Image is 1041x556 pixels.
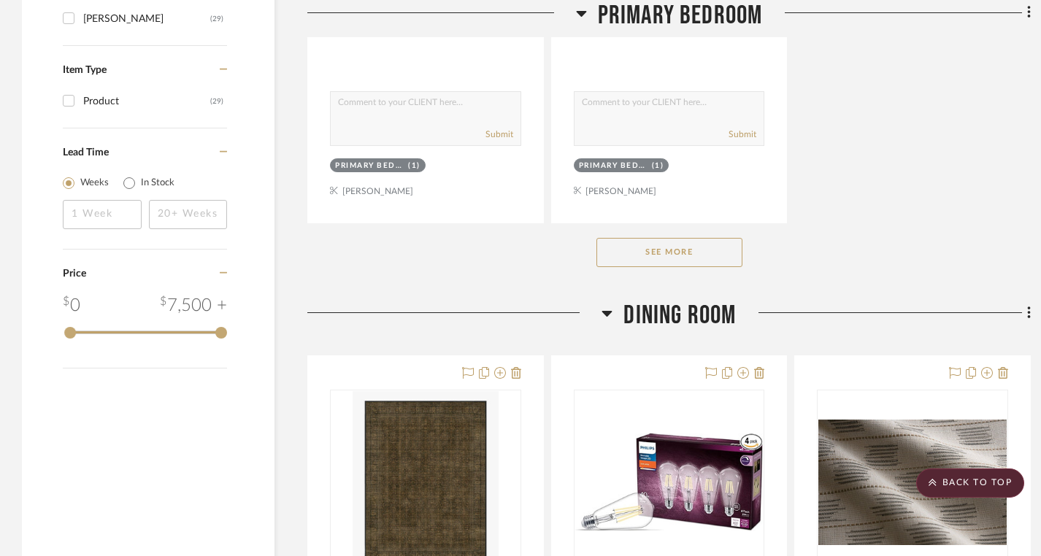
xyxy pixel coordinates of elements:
[579,161,648,171] div: Primary Bedroom
[63,147,109,158] span: Lead Time
[141,176,174,190] label: In Stock
[210,90,223,113] div: (29)
[210,7,223,31] div: (29)
[916,468,1024,498] scroll-to-top-button: BACK TO TOP
[335,161,404,171] div: Primary Bedroom
[63,200,142,229] input: 1 Week
[63,65,107,75] span: Item Type
[63,293,80,319] div: 0
[575,433,764,530] img: 40W ST19 4-Pack Vintage Edison Spiral Soft White (2700K) 400 Lumen (4.4W = 40W) Dimmable Clear Fl...
[149,200,228,229] input: 20+ Weeks
[652,161,664,171] div: (1)
[63,269,86,279] span: Price
[408,161,420,171] div: (1)
[729,128,756,141] button: Submit
[485,128,513,141] button: Submit
[83,7,210,31] div: [PERSON_NAME]
[623,300,736,331] span: Dining Room
[83,90,210,113] div: Product
[80,176,109,190] label: Weeks
[818,420,1007,545] img: WILLOW WAY | White Wash
[596,238,742,267] button: See More
[160,293,227,319] div: 7,500 +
